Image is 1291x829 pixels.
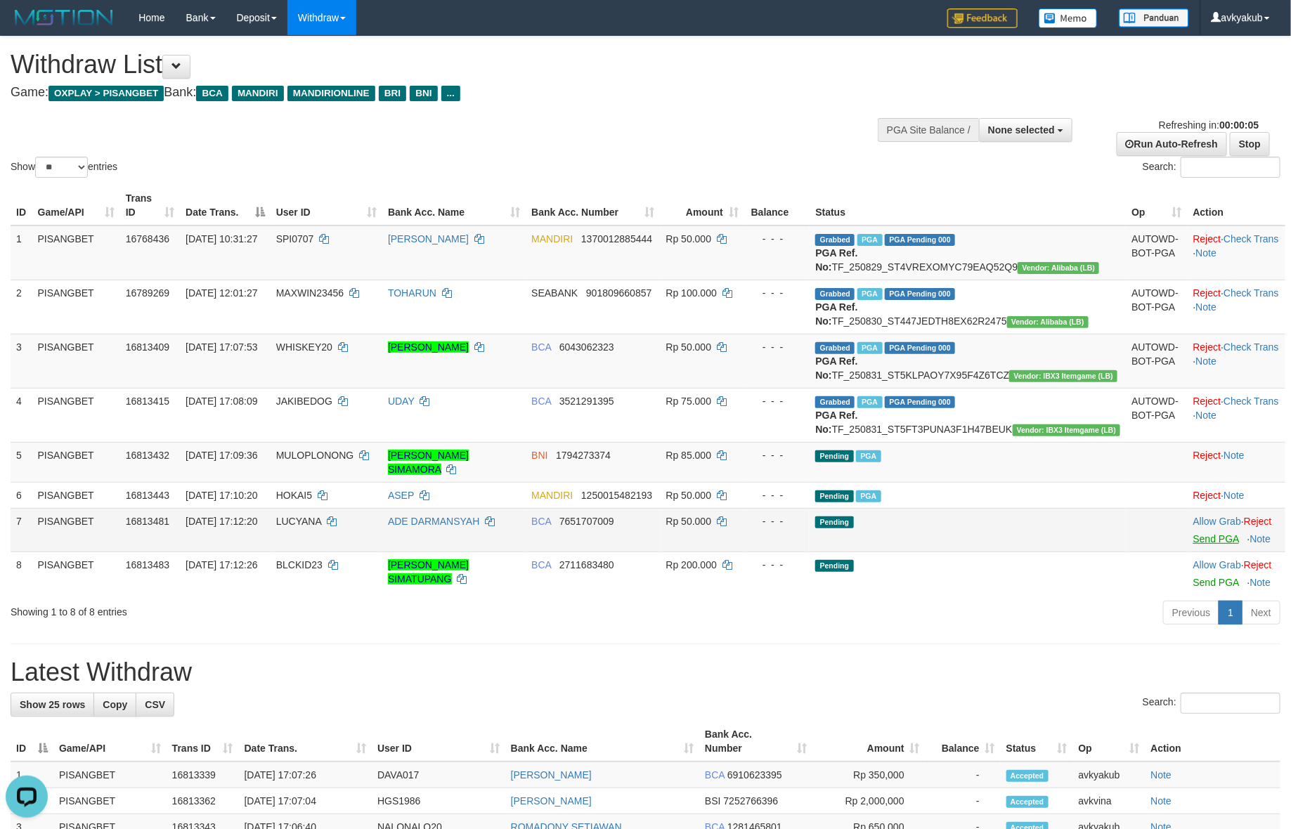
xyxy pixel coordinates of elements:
span: ... [441,86,460,101]
span: BCA [196,86,228,101]
td: HGS1986 [372,788,505,814]
span: Marked by avkyakub [857,396,882,408]
span: [DATE] 17:12:26 [186,559,257,570]
td: AUTOWD-BOT-PGA [1126,388,1187,442]
th: Op: activate to sort column ascending [1073,722,1146,762]
span: Rp 50.000 [666,516,712,527]
b: PGA Ref. No: [815,301,857,327]
label: Search: [1143,157,1280,178]
a: [PERSON_NAME] [388,233,469,244]
td: · [1188,551,1285,595]
td: PISANGBET [32,334,120,388]
a: [PERSON_NAME] [511,795,592,807]
td: 8 [11,551,32,595]
div: - - - [750,514,805,528]
a: Note [1196,301,1217,313]
td: - [926,788,1001,814]
span: BCA [531,396,551,407]
span: [DATE] 10:31:27 [186,233,257,244]
span: Copy 1250015482193 to clipboard [581,490,652,501]
td: avkvina [1073,788,1146,814]
th: ID [11,185,32,226]
td: · · [1188,388,1285,442]
th: Bank Acc. Name: activate to sort column ascending [505,722,699,762]
button: Open LiveChat chat widget [6,6,48,48]
span: Pending [815,516,853,528]
a: Note [1250,577,1271,588]
span: Accepted [1006,796,1049,808]
th: Action [1188,185,1285,226]
span: BNI [410,86,437,101]
span: Copy 3521291395 to clipboard [559,396,614,407]
td: TF_250831_ST5FT3PUNA3F1H47BEUK [810,388,1126,442]
span: Marked by avkyakub [857,342,882,354]
th: Game/API: activate to sort column ascending [32,185,120,226]
a: Reject [1244,516,1272,527]
td: PISANGBET [32,508,120,551]
span: 16768436 [126,233,169,244]
span: [DATE] 17:09:36 [186,450,257,461]
span: LUCYANA [276,516,321,527]
span: Copy [103,699,127,710]
div: Showing 1 to 8 of 8 entries [11,599,527,619]
a: Reject [1244,559,1272,570]
a: [PERSON_NAME] SIMAMORA [388,450,469,475]
span: Copy 1370012885444 to clipboard [581,233,652,244]
td: · · [1188,280,1285,334]
span: BCA [705,769,725,781]
td: [DATE] 17:07:26 [239,762,372,788]
span: JAKIBEDOG [276,396,332,407]
td: Rp 350,000 [812,762,926,788]
span: Rp 75.000 [666,396,712,407]
a: ADE DARMANSYAH [388,516,479,527]
td: 6 [11,482,32,508]
td: PISANGBET [32,388,120,442]
a: Note [1151,795,1172,807]
a: Copy [93,693,136,717]
span: OXPLAY > PISANGBET [48,86,164,101]
td: 1 [11,226,32,280]
span: Grabbed [815,342,855,354]
span: Pending [815,450,853,462]
td: TF_250830_ST447JEDTH8EX62R2475 [810,280,1126,334]
th: Game/API: activate to sort column ascending [53,722,167,762]
th: Action [1146,722,1281,762]
td: 1 [11,762,53,788]
span: 16813483 [126,559,169,570]
div: - - - [750,286,805,300]
a: Check Trans [1224,233,1279,244]
th: Amount: activate to sort column ascending [661,185,744,226]
a: [PERSON_NAME] [388,341,469,353]
th: Trans ID: activate to sort column ascending [120,185,180,226]
span: PGA Pending [885,288,955,300]
td: 5 [11,442,32,482]
td: · [1188,442,1285,482]
span: 16813409 [126,341,169,353]
a: Reject [1193,233,1221,244]
a: Note [1196,410,1217,421]
td: AUTOWD-BOT-PGA [1126,334,1187,388]
span: Grabbed [815,234,855,246]
td: TF_250831_ST5KLPAOY7X95F4Z6TCZ [810,334,1126,388]
span: BCA [531,516,551,527]
span: 16813481 [126,516,169,527]
a: Note [1196,355,1217,367]
td: · · [1188,226,1285,280]
td: PISANGBET [32,226,120,280]
a: Reject [1193,490,1221,501]
a: Check Trans [1224,287,1279,299]
span: Rp 50.000 [666,233,712,244]
td: [DATE] 17:07:04 [239,788,372,814]
button: None selected [979,118,1072,142]
a: [PERSON_NAME] SIMATUPANG [388,559,469,585]
span: PGA Pending [885,396,955,408]
span: CSV [145,699,165,710]
td: 7 [11,508,32,551]
h1: Withdraw List [11,51,847,79]
div: - - - [750,232,805,246]
th: Status: activate to sort column ascending [1001,722,1073,762]
b: PGA Ref. No: [815,247,857,273]
th: Status [810,185,1126,226]
span: BRI [379,86,406,101]
td: AUTOWD-BOT-PGA [1126,226,1187,280]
